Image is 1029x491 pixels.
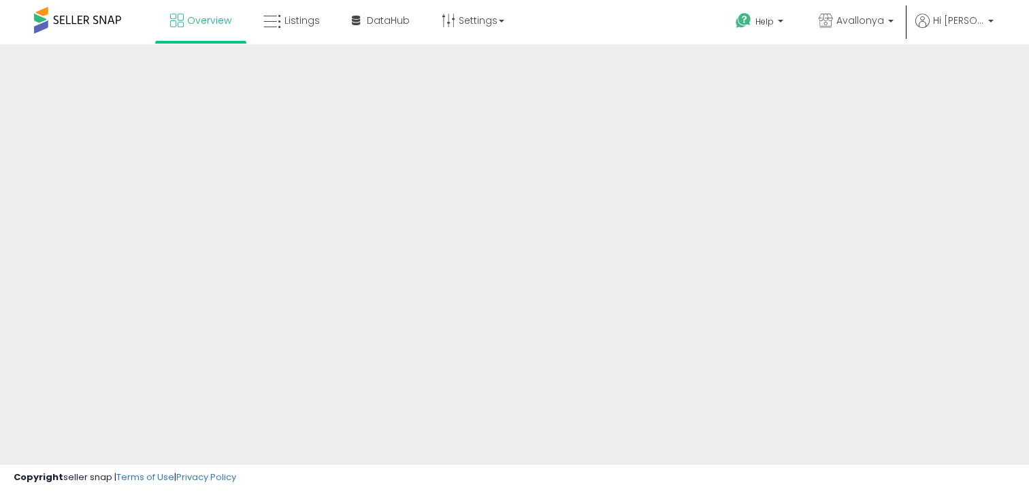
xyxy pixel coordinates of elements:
[187,14,231,27] span: Overview
[725,2,797,44] a: Help
[735,12,752,29] i: Get Help
[933,14,984,27] span: Hi [PERSON_NAME]
[14,471,236,484] div: seller snap | |
[367,14,410,27] span: DataHub
[755,16,774,27] span: Help
[915,14,994,44] a: Hi [PERSON_NAME]
[836,14,884,27] span: Avallonya
[176,471,236,484] a: Privacy Policy
[14,471,63,484] strong: Copyright
[116,471,174,484] a: Terms of Use
[284,14,320,27] span: Listings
